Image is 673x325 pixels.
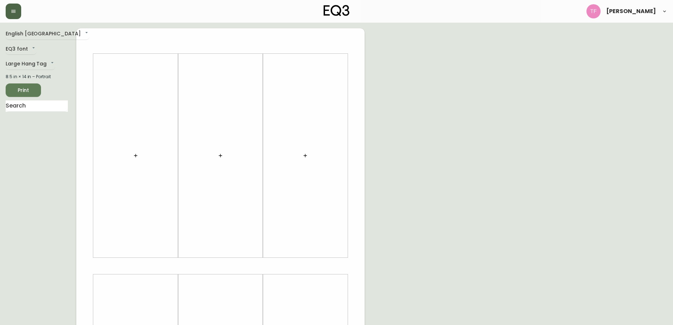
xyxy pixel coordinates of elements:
[6,58,55,70] div: Large Hang Tag
[606,8,656,14] span: [PERSON_NAME]
[6,43,36,55] div: EQ3 font
[6,28,89,40] div: English [GEOGRAPHIC_DATA]
[6,74,68,80] div: 8.5 in × 14 in – Portrait
[586,4,601,18] img: 509424b058aae2bad57fee408324c33f
[6,100,68,112] input: Search
[324,5,350,16] img: logo
[11,86,35,95] span: Print
[6,83,41,97] button: Print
